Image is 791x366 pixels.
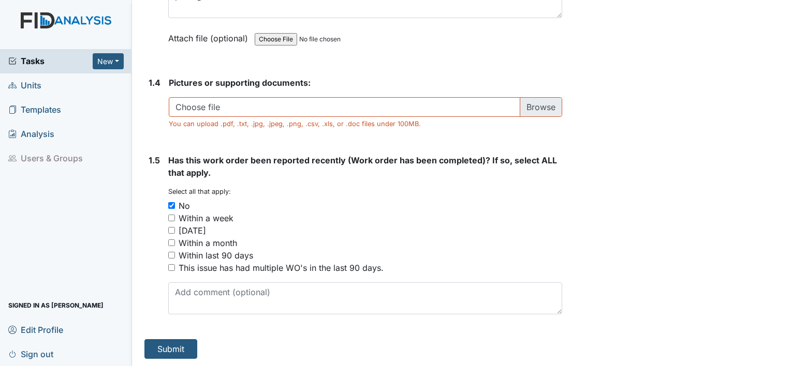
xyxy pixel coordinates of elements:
span: Analysis [8,126,54,142]
label: 1.4 [149,77,160,89]
input: [DATE] [168,227,175,234]
div: This issue has had multiple WO's in the last 90 days. [179,262,384,274]
div: [DATE] [179,224,206,237]
input: Within a week [168,215,175,221]
div: Within a week [179,212,233,224]
label: Attach file (optional) [168,26,252,44]
span: Signed in as [PERSON_NAME] [8,297,104,313]
span: Pictures or supporting documents: [169,78,311,88]
small: Select all that apply: [168,188,231,195]
label: 1.5 [149,154,160,166]
span: Units [8,78,41,94]
span: Templates [8,102,61,118]
button: Submit [144,339,197,359]
input: Within a month [168,239,175,246]
span: Has this work order been reported recently (Work order has been completed)? If so, select ALL tha... [168,155,557,178]
button: New [93,53,124,69]
input: Within last 90 days [168,252,175,258]
div: No [179,200,190,212]
input: No [168,202,175,209]
a: Tasks [8,55,93,67]
span: Sign out [8,346,53,362]
span: Edit Profile [8,322,63,338]
div: Within last 90 days [179,249,253,262]
div: You can upload .pdf, .txt, .jpg, .jpeg, .png, .csv, .xls, or .doc files under 100MB. [169,119,562,129]
div: Within a month [179,237,237,249]
input: This issue has had multiple WO's in the last 90 days. [168,264,175,271]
